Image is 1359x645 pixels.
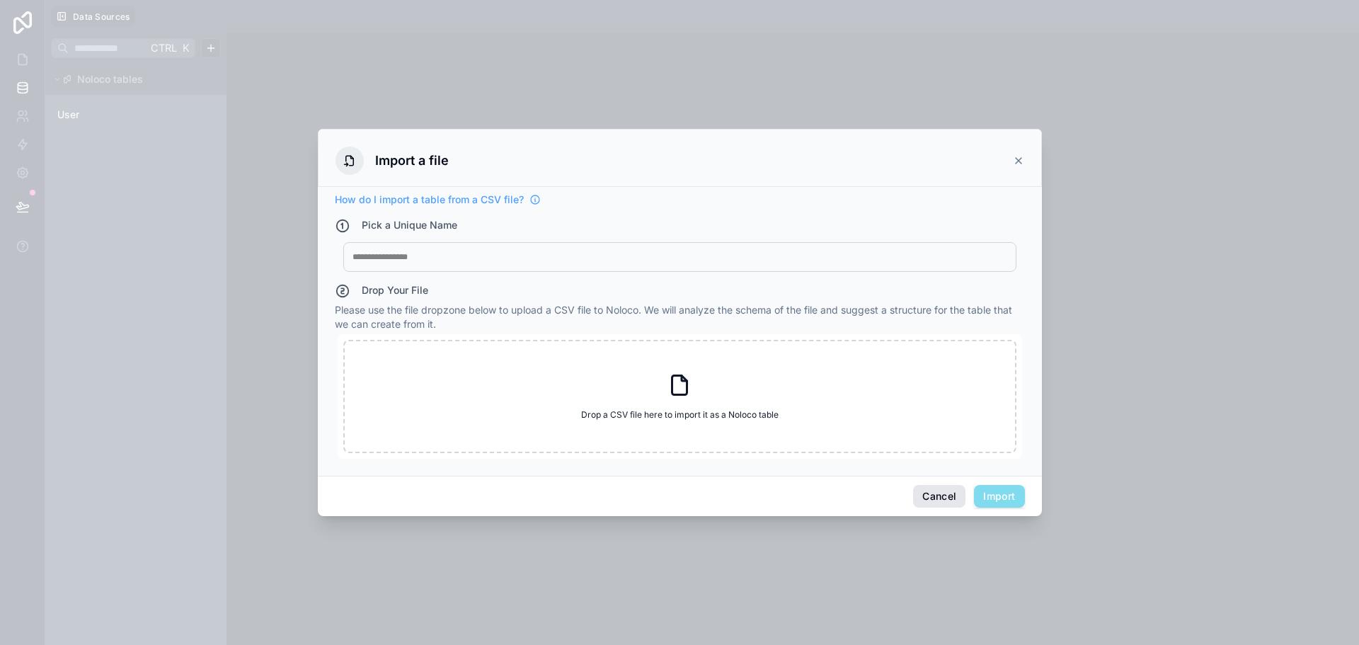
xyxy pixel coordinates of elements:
[375,151,449,171] h3: Import a file
[581,409,779,421] span: Drop a CSV file here to import it as a Noloco table
[913,485,965,508] button: Cancel
[335,193,541,207] a: How do I import a table from a CSV file?
[362,218,457,234] h4: Pick a Unique Name
[335,283,1025,464] div: Please use the file dropzone below to upload a CSV file to Noloco. We will analyze the schema of ...
[362,283,428,297] h4: Drop Your File
[335,193,524,207] span: How do I import a table from a CSV file?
